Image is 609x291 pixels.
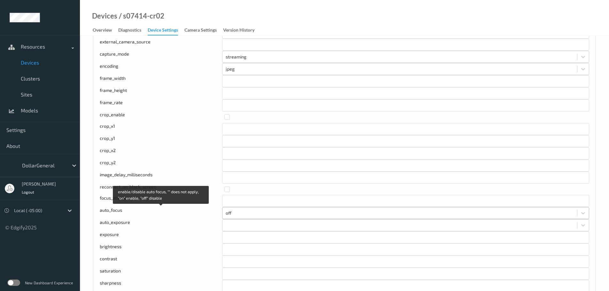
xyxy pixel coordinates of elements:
[184,26,223,35] a: Camera Settings
[93,27,112,35] div: Overview
[117,13,164,19] div: / s07414-cr02
[100,87,222,99] div: frame_height
[223,26,261,35] a: Version History
[223,27,254,35] div: Version History
[148,27,178,35] div: Device Settings
[118,27,141,35] div: Diagnostics
[92,13,117,19] a: Devices
[118,26,148,35] a: Diagnostics
[93,26,118,35] a: Overview
[184,27,217,35] div: Camera Settings
[100,75,222,87] div: frame_width
[100,135,222,147] div: crop_y1
[100,39,222,51] div: external_camera_source
[100,63,222,75] div: encoding
[100,51,222,63] div: capture_mode
[100,256,222,268] div: contrast
[100,99,222,111] div: frame_rate
[100,219,222,231] div: auto_exposure
[100,268,222,280] div: saturation
[100,159,222,172] div: crop_y2
[100,195,222,207] div: focus_absolute
[100,123,222,135] div: crop_x1
[100,147,222,159] div: crop_x2
[148,26,184,35] a: Device Settings
[100,243,222,256] div: brightness
[100,172,222,184] div: image_delay_milliseconds
[100,207,222,219] div: auto_focus
[100,231,222,243] div: exposure
[100,184,220,195] div: reconnect_on_black_screen
[100,111,220,123] div: crop_enable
